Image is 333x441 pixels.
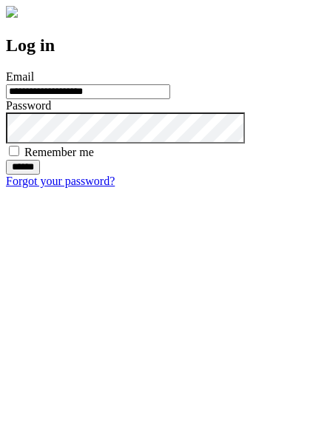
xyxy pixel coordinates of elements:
img: logo-4e3dc11c47720685a147b03b5a06dd966a58ff35d612b21f08c02c0306f2b779.png [6,6,18,18]
h2: Log in [6,36,327,55]
label: Password [6,99,51,112]
label: Email [6,70,34,83]
label: Remember me [24,146,94,158]
a: Forgot your password? [6,175,115,187]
